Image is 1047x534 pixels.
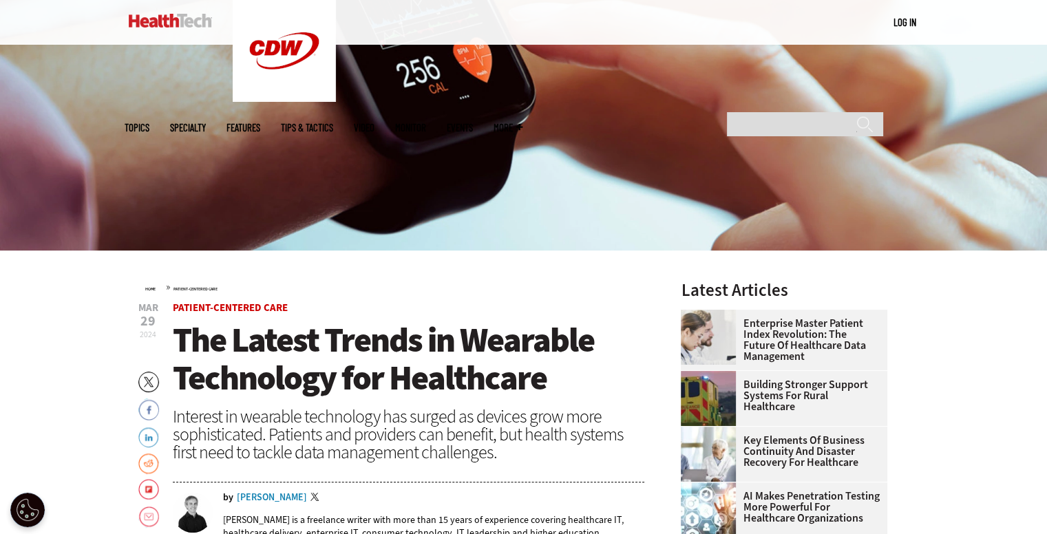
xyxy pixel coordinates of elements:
[681,371,743,382] a: ambulance driving down country road at sunset
[10,493,45,527] div: Cookie Settings
[681,482,743,493] a: Healthcare and hacking concept
[893,16,916,28] a: Log in
[129,14,212,28] img: Home
[173,301,288,314] a: Patient-Centered Care
[681,281,887,299] h3: Latest Articles
[173,407,645,461] div: Interest in wearable technology has surged as devices grow more sophisticated. Patients and provi...
[681,435,879,468] a: Key Elements of Business Continuity and Disaster Recovery for Healthcare
[681,427,743,438] a: incident response team discusses around a table
[226,122,260,133] a: Features
[145,281,645,292] div: »
[494,122,522,133] span: More
[138,314,158,328] span: 29
[281,122,333,133] a: Tips & Tactics
[145,286,156,292] a: Home
[310,493,323,504] a: Twitter
[173,493,213,533] img: Brian Eastwood
[223,493,233,502] span: by
[10,493,45,527] button: Open Preferences
[125,122,149,133] span: Topics
[237,493,307,502] a: [PERSON_NAME]
[681,379,879,412] a: Building Stronger Support Systems for Rural Healthcare
[681,371,736,426] img: ambulance driving down country road at sunset
[681,491,879,524] a: AI Makes Penetration Testing More Powerful for Healthcare Organizations
[233,91,336,105] a: CDW
[395,122,426,133] a: MonITor
[893,15,916,30] div: User menu
[173,286,218,292] a: Patient-Centered Care
[170,122,206,133] span: Specialty
[681,427,736,482] img: incident response team discusses around a table
[681,310,736,365] img: medical researchers look at data on desktop monitor
[138,303,158,313] span: Mar
[681,310,743,321] a: medical researchers look at data on desktop monitor
[447,122,473,133] a: Events
[140,329,156,340] span: 2024
[354,122,374,133] a: Video
[681,318,879,362] a: Enterprise Master Patient Index Revolution: The Future of Healthcare Data Management
[173,317,594,400] span: The Latest Trends in Wearable Technology for Healthcare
